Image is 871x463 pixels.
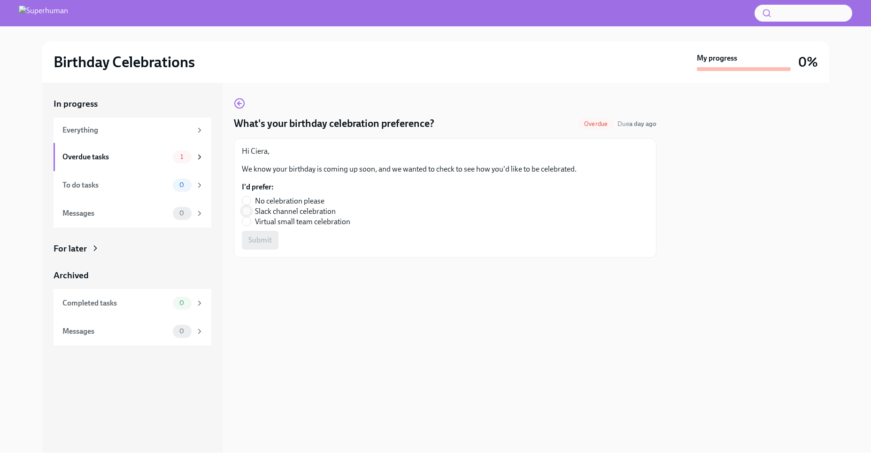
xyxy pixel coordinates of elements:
div: Overdue tasks [62,152,169,162]
a: Everything [54,118,211,143]
a: Completed tasks0 [54,289,211,317]
a: Messages0 [54,317,211,345]
div: For later [54,243,87,255]
div: Completed tasks [62,298,169,308]
a: For later [54,243,211,255]
strong: a day ago [629,120,656,128]
span: 0 [174,299,190,306]
div: Messages [62,208,169,219]
p: Hi Ciera, [242,146,648,157]
span: 0 [174,210,190,217]
div: Messages [62,326,169,337]
label: I'd prefer: [242,182,358,192]
span: 0 [174,328,190,335]
span: August 26th, 2025 10:38 [617,119,656,128]
div: To do tasks [62,180,169,190]
span: No celebration please [255,196,324,206]
span: Slack channel celebration [255,206,336,217]
span: Virtual small team celebration [255,217,350,227]
span: Due [617,120,656,128]
h3: 0% [798,54,818,71]
p: We know your birthday is coming up soon, and we wanted to check to see how you'd like to be celeb... [242,164,648,174]
a: To do tasks0 [54,171,211,199]
span: 0 [174,181,190,188]
a: Messages0 [54,199,211,228]
span: 1 [175,153,189,160]
img: Superhuman [19,6,68,21]
strong: My progress [697,53,737,63]
span: Overdue [578,120,613,127]
div: Everything [62,125,192,135]
h4: What's your birthday celebration preference? [234,117,434,131]
h2: Birthday Celebrations [54,53,195,71]
a: Overdue tasks1 [54,143,211,171]
a: In progress [54,98,211,110]
a: Archived [54,269,211,282]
